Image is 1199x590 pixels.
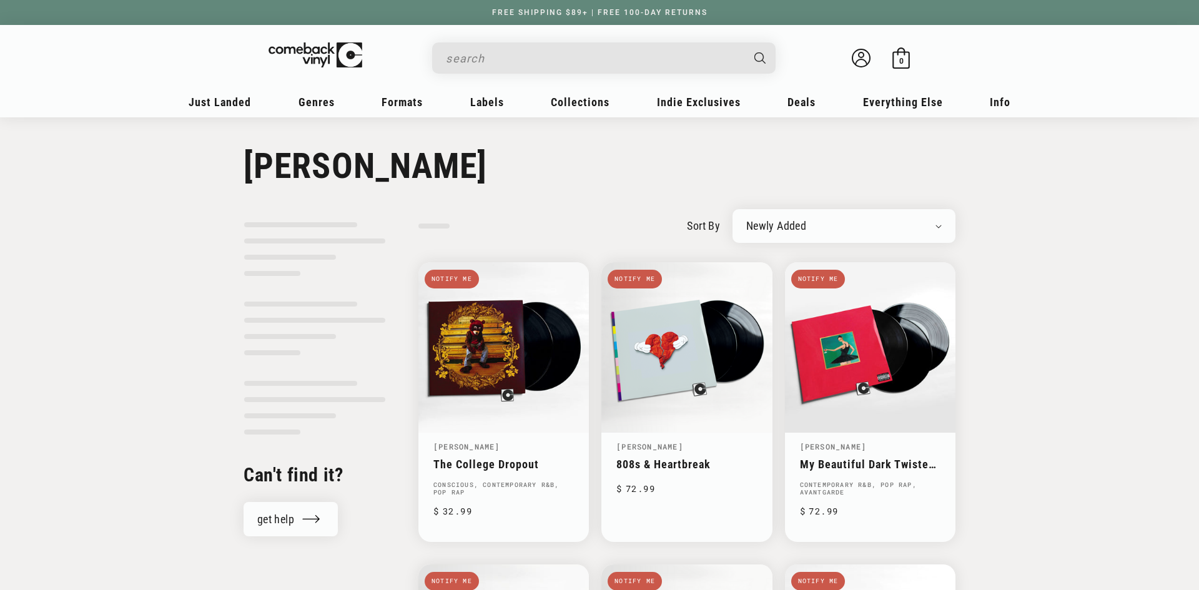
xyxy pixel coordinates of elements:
[244,502,338,536] a: get help
[432,42,776,74] div: Search
[744,42,777,74] button: Search
[244,463,386,487] h2: Can't find it?
[433,458,574,471] a: The College Dropout
[433,441,500,451] a: [PERSON_NAME]
[480,8,720,17] a: FREE SHIPPING $89+ | FREE 100-DAY RETURNS
[616,441,683,451] a: [PERSON_NAME]
[800,458,940,471] a: My Beautiful Dark Twisted Fantasy
[446,46,742,71] input: search
[382,96,423,109] span: Formats
[863,96,943,109] span: Everything Else
[687,217,720,234] label: sort by
[800,441,867,451] a: [PERSON_NAME]
[787,96,816,109] span: Deals
[990,96,1010,109] span: Info
[189,96,251,109] span: Just Landed
[299,96,335,109] span: Genres
[244,145,955,187] h1: [PERSON_NAME]
[657,96,741,109] span: Indie Exclusives
[470,96,504,109] span: Labels
[899,56,904,66] span: 0
[616,458,757,471] a: 808s & Heartbreak
[551,96,609,109] span: Collections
